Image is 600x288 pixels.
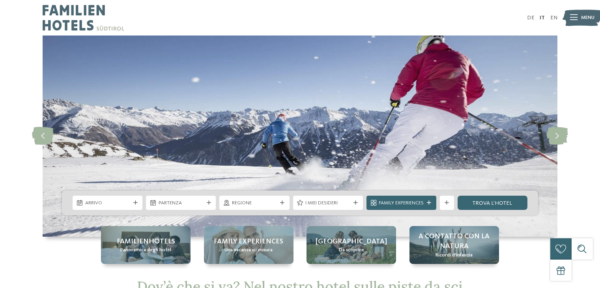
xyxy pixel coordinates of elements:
[120,247,171,254] span: Panoramica degli hotel
[85,200,130,207] span: Arrivo
[409,226,499,264] a: Hotel sulle piste da sci per bambini: divertimento senza confini A contatto con la natura Ricordi...
[379,200,424,207] span: Family Experiences
[550,15,557,21] a: EN
[43,36,557,237] img: Hotel sulle piste da sci per bambini: divertimento senza confini
[581,14,594,21] span: Menu
[540,15,545,21] a: IT
[527,15,535,21] a: DE
[307,226,396,264] a: Hotel sulle piste da sci per bambini: divertimento senza confini [GEOGRAPHIC_DATA] Da scoprire
[458,196,527,210] a: trova l’hotel
[232,200,277,207] span: Regione
[417,232,492,251] span: A contatto con la natura
[316,237,387,247] span: [GEOGRAPHIC_DATA]
[305,200,350,207] span: I miei desideri
[214,237,283,247] span: Family experiences
[224,247,273,254] span: Una vacanza su misura
[101,226,191,264] a: Hotel sulle piste da sci per bambini: divertimento senza confini Familienhotels Panoramica degli ...
[339,247,364,254] span: Da scoprire
[204,226,293,264] a: Hotel sulle piste da sci per bambini: divertimento senza confini Family experiences Una vacanza s...
[159,200,204,207] span: Partenza
[436,252,473,259] span: Ricordi d’infanzia
[117,237,175,247] span: Familienhotels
